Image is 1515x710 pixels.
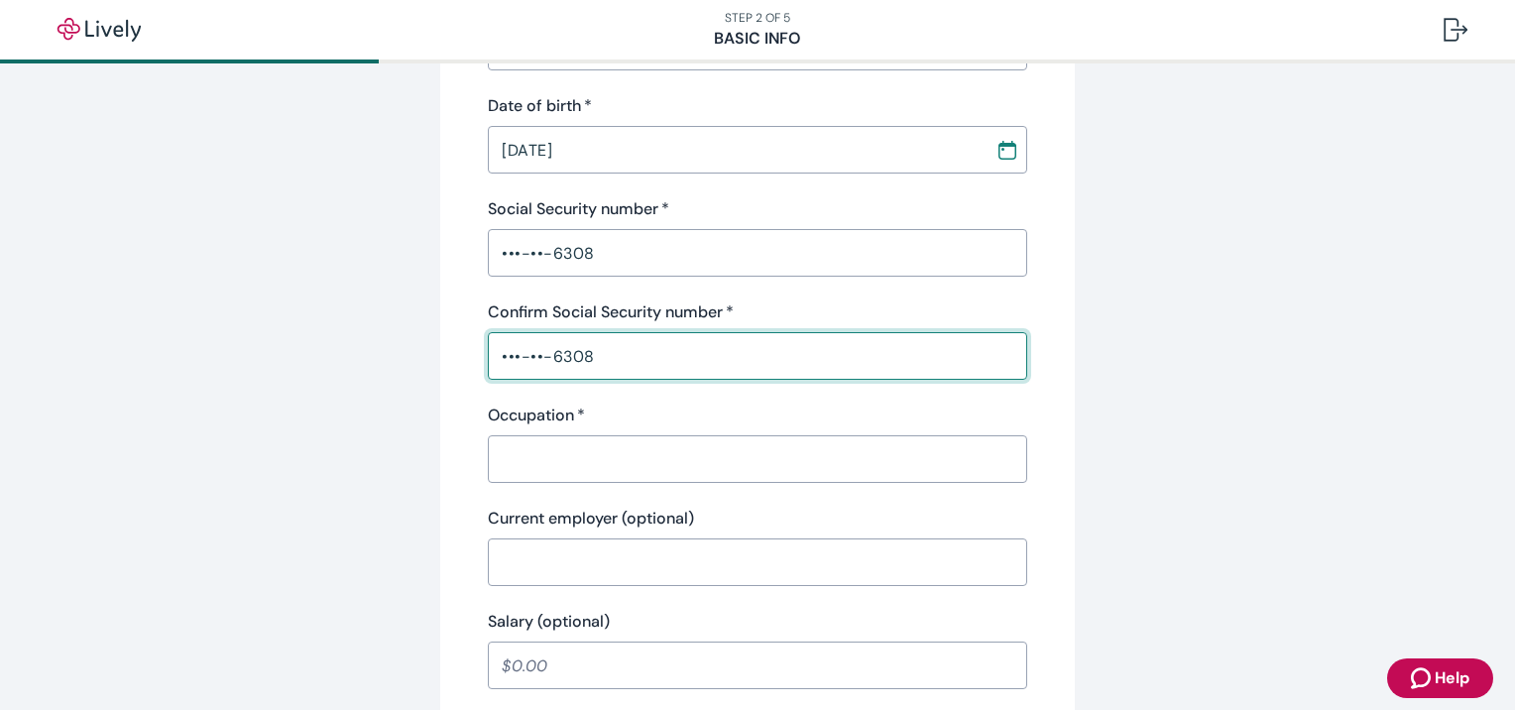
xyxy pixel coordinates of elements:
[488,646,1027,685] input: $0.00
[1411,666,1435,690] svg: Zendesk support icon
[1435,666,1469,690] span: Help
[488,130,982,170] input: MM / DD / YYYY
[990,132,1025,168] button: Choose date, selected date is Feb 14, 1991
[488,336,1027,376] input: ••• - •• - ••••
[488,197,669,221] label: Social Security number
[488,233,1027,273] input: ••• - •• - ••••
[488,507,694,531] label: Current employer (optional)
[488,404,585,427] label: Occupation
[488,94,592,118] label: Date of birth
[44,18,155,42] img: Lively
[997,140,1017,160] svg: Calendar
[488,300,734,324] label: Confirm Social Security number
[1387,658,1493,698] button: Zendesk support iconHelp
[488,610,610,634] label: Salary (optional)
[1428,6,1483,54] button: Log out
